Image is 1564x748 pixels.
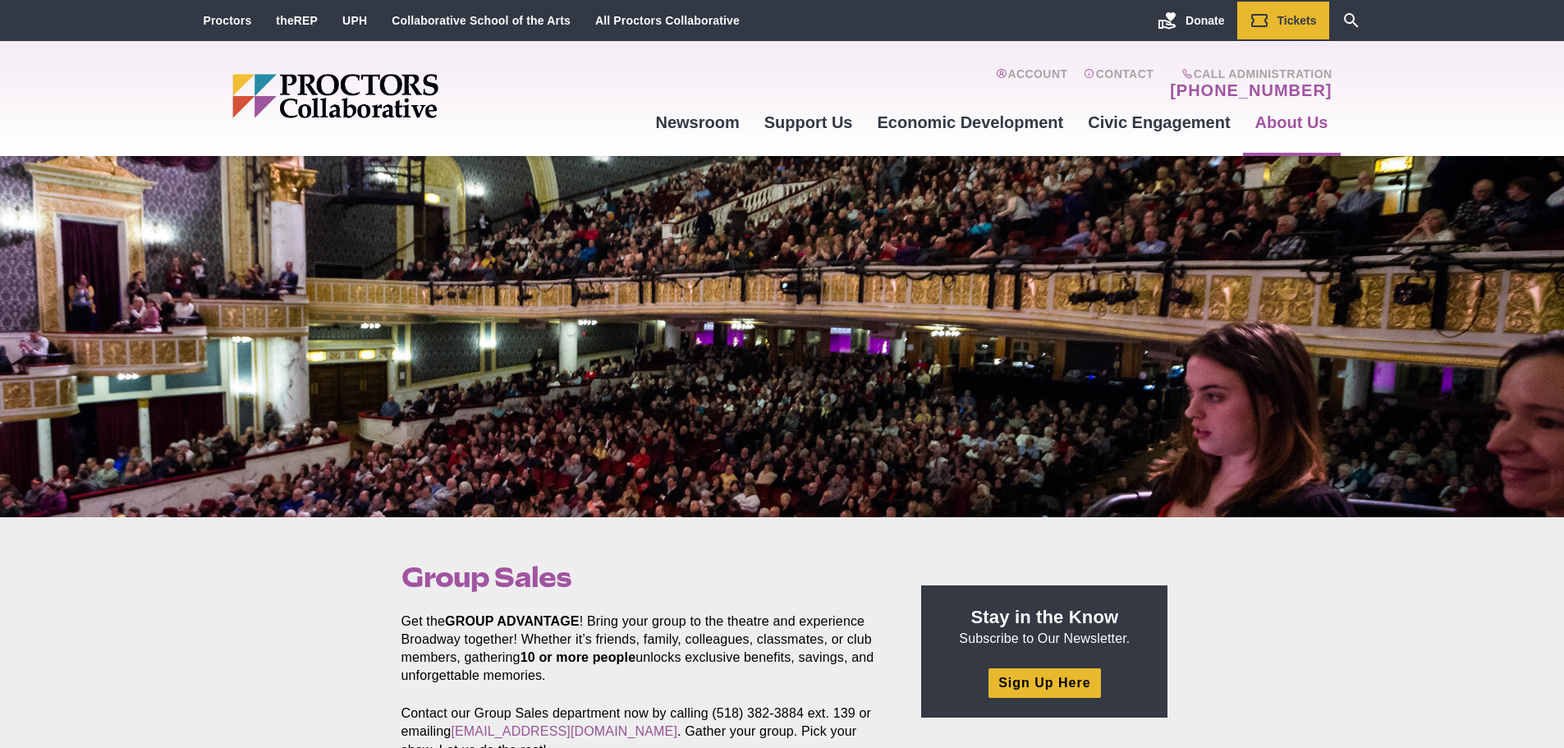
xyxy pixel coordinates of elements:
[1076,100,1242,145] a: Civic Engagement
[752,100,865,145] a: Support Us
[1243,100,1341,145] a: About Us
[996,67,1067,100] a: Account
[1165,67,1332,80] span: Call Administration
[1170,80,1332,100] a: [PHONE_NUMBER]
[941,605,1148,648] p: Subscribe to Our Newsletter.
[276,14,318,27] a: theREP
[643,100,751,145] a: Newsroom
[971,607,1119,627] strong: Stay in the Know
[1277,14,1317,27] span: Tickets
[204,14,252,27] a: Proctors
[401,613,884,685] p: Get the ! Bring your group to the theatre and experience Broadway together! Whether it’s friends,...
[1186,14,1224,27] span: Donate
[1237,2,1329,39] a: Tickets
[342,14,367,27] a: UPH
[521,650,636,664] strong: 10 or more people
[865,100,1076,145] a: Economic Development
[1084,67,1154,100] a: Contact
[595,14,740,27] a: All Proctors Collaborative
[401,562,884,593] h1: Group Sales
[988,668,1100,697] a: Sign Up Here
[392,14,571,27] a: Collaborative School of the Arts
[232,74,565,118] img: Proctors logo
[445,614,580,628] strong: GROUP ADVANTAGE
[1329,2,1374,39] a: Search
[1145,2,1236,39] a: Donate
[451,724,677,738] a: [EMAIL_ADDRESS][DOMAIN_NAME]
